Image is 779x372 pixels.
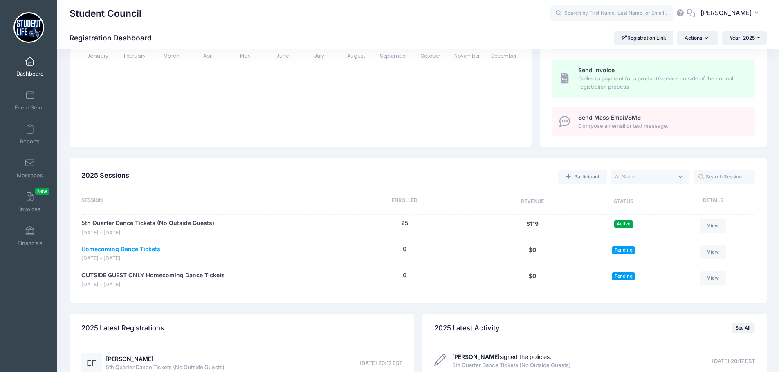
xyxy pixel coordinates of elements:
a: Dashboard [11,52,49,81]
tspan: 0 [91,42,94,49]
h1: Student Council [70,4,141,23]
tspan: May [240,52,251,59]
tspan: July [314,52,325,59]
button: 0 [403,271,406,280]
a: View [700,219,726,233]
span: Messages [17,172,43,179]
a: Send Mass Email/SMS Compose an email or text message. [552,107,755,136]
span: [DATE] - [DATE] [81,281,225,289]
a: View [700,245,726,259]
tspan: March [164,52,180,59]
span: Compose an email or text message. [578,122,745,130]
tspan: December [492,52,517,59]
a: 5th Quarter Dance Tickets (No Outside Guests) [81,219,214,227]
h4: 2025 Latest Activity [434,316,500,340]
input: Search by First Name, Last Name, or Email... [550,5,673,22]
tspan: January [88,52,109,59]
span: [DATE] - [DATE] [81,229,214,237]
tspan: February [124,52,146,59]
a: [PERSON_NAME]signed the policies. [452,353,551,360]
div: $119 [485,219,580,236]
span: New [35,188,49,195]
a: OUTSIDE GUEST ONLY Homecoming Dance Tickets [81,271,225,280]
tspan: June [276,52,289,59]
tspan: April [203,52,214,59]
span: Pending [612,246,635,254]
a: Add a new manual registration [558,170,606,184]
tspan: November [454,52,480,59]
div: Session [81,197,324,207]
div: Details [667,197,755,207]
tspan: September [380,52,407,59]
a: Event Setup [11,86,49,115]
span: Reports [20,138,40,145]
strong: [PERSON_NAME] [452,353,500,360]
a: View [700,271,726,285]
div: Revenue [485,197,580,207]
span: Invoices [20,206,40,213]
span: Send Mass Email/SMS [578,114,641,121]
a: [PERSON_NAME] [106,355,153,362]
span: Send Invoice [578,67,615,74]
input: Search Session [694,170,755,184]
button: 0 [403,245,406,254]
span: Event Setup [15,104,45,111]
div: Status [580,197,667,207]
div: $0 [485,271,580,289]
h4: 2025 Latest Registrations [81,316,164,340]
span: [DATE] - [DATE] [81,255,160,263]
a: InvoicesNew [11,188,49,216]
img: Student Council [13,12,44,43]
a: EF [81,360,102,367]
a: Messages [11,154,49,183]
textarea: Search [615,173,673,180]
a: Registration Link [614,31,673,45]
span: Dashboard [16,70,44,77]
div: Enrolled [324,197,485,207]
span: Pending [612,272,635,280]
a: See All [732,323,755,333]
div: $0 [485,245,580,263]
h1: Registration Dashboard [70,33,159,42]
button: [PERSON_NAME] [695,4,767,23]
span: 2025 Sessions [81,171,129,179]
span: 5th Quarter Dance Tickets (No Outside Guests) [452,361,571,370]
span: Active [614,220,633,228]
a: Financials [11,222,49,250]
a: Send Invoice Collect a payment for a product/service outside of the normal registration process [552,60,755,97]
tspan: August [347,52,365,59]
a: Reports [11,120,49,149]
a: Homecoming Dance Tickets [81,245,160,254]
span: Collect a payment for a product/service outside of the normal registration process [578,75,745,91]
span: Financials [18,240,43,247]
span: [DATE] 20:17 EST [712,357,755,365]
span: [DATE] 20:17 EST [359,359,402,368]
button: Actions [677,31,718,45]
span: [PERSON_NAME] [700,9,752,18]
button: 25 [401,219,409,227]
span: Year: 2025 [730,35,755,41]
span: 5th Quarter Dance Tickets (No Outside Guests) [106,363,224,372]
tspan: October [420,52,440,59]
button: Year: 2025 [722,31,767,45]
